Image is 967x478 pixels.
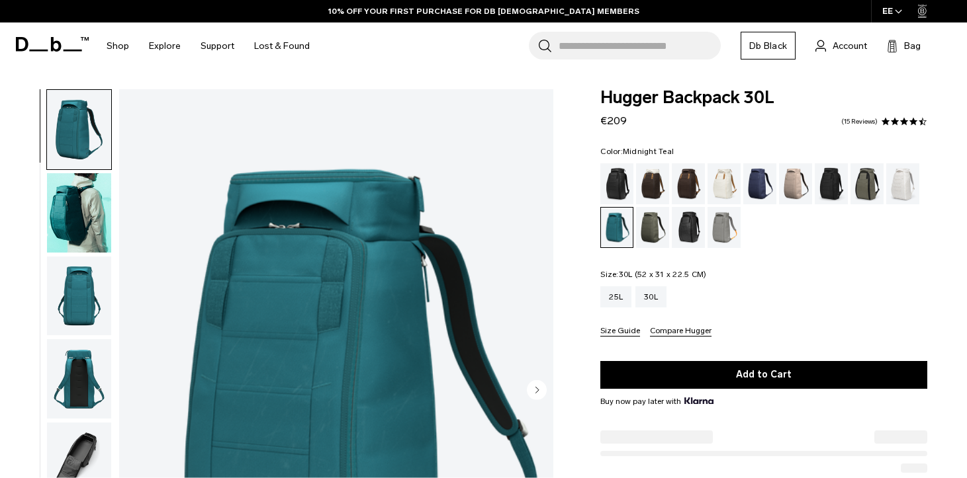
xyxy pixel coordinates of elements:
[107,22,129,69] a: Shop
[600,361,927,389] button: Add to Cart
[684,397,713,404] img: {"height" => 20, "alt" => "Klarna"}
[600,327,640,337] button: Size Guide
[47,173,111,253] img: Hugger Backpack 30L Midnight Teal
[741,32,796,60] a: Db Black
[600,395,713,407] span: Buy now pay later with
[46,256,112,337] button: Hugger Backpack 30L Midnight Teal
[46,173,112,253] button: Hugger Backpack 30L Midnight Teal
[743,163,776,204] a: Blue Hour
[815,163,848,204] a: Charcoal Grey
[619,270,707,279] span: 30L (52 x 31 x 22.5 CM)
[636,163,669,204] a: Cappuccino
[201,22,234,69] a: Support
[47,90,111,169] img: Hugger Backpack 30L Midnight Teal
[527,379,547,402] button: Next slide
[600,147,674,155] legend: Color:
[708,163,741,204] a: Oatmilk
[46,89,112,170] button: Hugger Backpack 30L Midnight Teal
[851,163,884,204] a: Forest Green
[635,286,667,307] a: 30L
[46,339,112,419] button: Hugger Backpack 30L Midnight Teal
[149,22,181,69] a: Explore
[815,38,867,54] a: Account
[328,5,639,17] a: 10% OFF YOUR FIRST PURCHASE FOR DB [DEMOGRAPHIC_DATA] MEMBERS
[636,207,669,248] a: Moss Green
[600,163,633,204] a: Black Out
[623,147,674,156] span: Midnight Teal
[600,89,927,106] span: Hugger Backpack 30L
[600,114,627,127] span: €209
[672,207,705,248] a: Reflective Black
[650,327,712,337] button: Compare Hugger
[97,22,320,69] nav: Main Navigation
[887,38,921,54] button: Bag
[708,207,741,248] a: Sand Grey
[47,257,111,336] img: Hugger Backpack 30L Midnight Teal
[600,270,706,278] legend: Size:
[47,339,111,418] img: Hugger Backpack 30L Midnight Teal
[833,39,867,53] span: Account
[904,39,921,53] span: Bag
[600,207,633,248] a: Midnight Teal
[672,163,705,204] a: Espresso
[886,163,919,204] a: Clean Slate
[600,286,631,307] a: 25L
[254,22,310,69] a: Lost & Found
[779,163,812,204] a: Fogbow Beige
[841,118,878,125] a: 15 reviews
